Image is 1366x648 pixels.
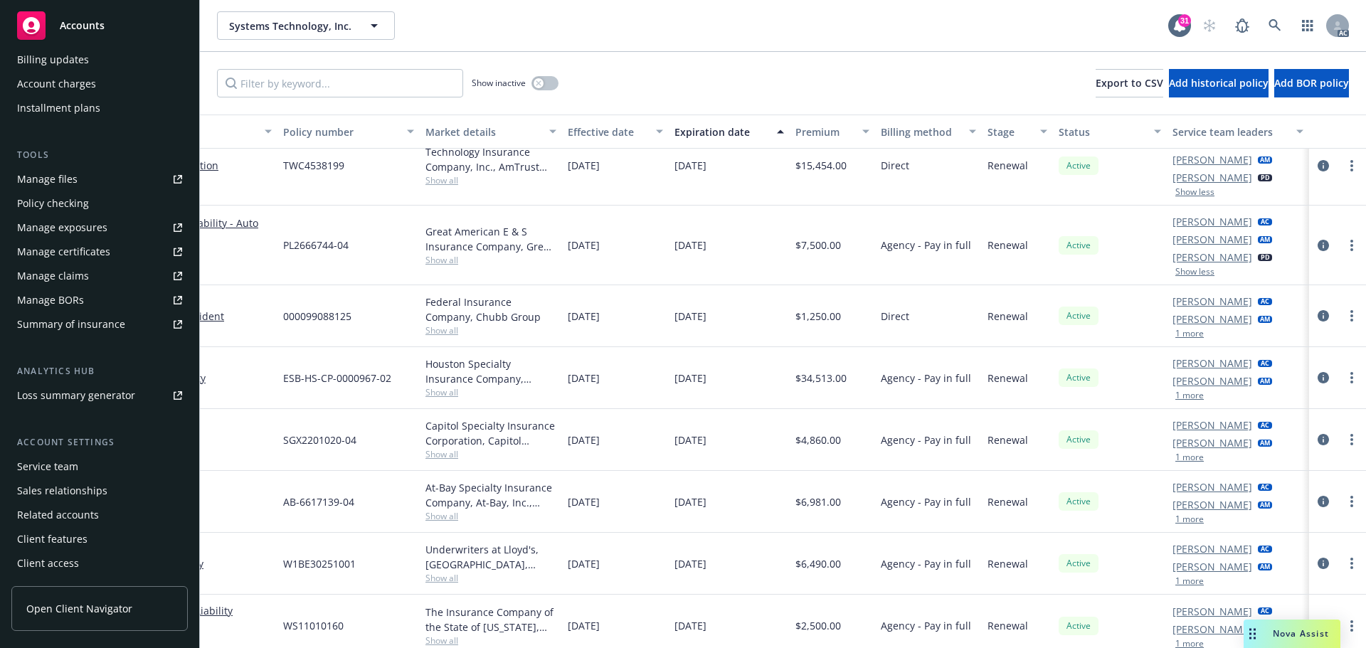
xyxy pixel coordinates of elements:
div: Related accounts [17,504,99,526]
span: Nova Assist [1273,627,1329,639]
span: Renewal [988,618,1028,633]
div: Installment plans [17,97,100,119]
a: Billing updates [11,48,188,71]
button: 1 more [1175,639,1204,648]
span: ESB-HS-CP-0000967-02 [283,371,391,386]
div: Capitol Specialty Insurance Corporation, Capitol Indemnity Corporation, Brown & Riding Insurance ... [425,418,556,448]
span: Active [1064,620,1093,632]
a: [PERSON_NAME] [1172,559,1252,574]
span: Active [1064,159,1093,172]
span: $7,500.00 [795,238,841,253]
span: [DATE] [568,618,600,633]
button: 1 more [1175,515,1204,524]
span: Show all [425,634,556,647]
span: $6,490.00 [795,556,841,571]
span: Show inactive [472,77,526,89]
span: [DATE] [568,494,600,509]
a: [PERSON_NAME] [1172,170,1252,185]
a: Installment plans [11,97,188,119]
span: Agency - Pay in full [881,494,971,509]
a: Sales relationships [11,479,188,502]
span: $1,250.00 [795,309,841,324]
a: Manage files [11,168,188,191]
div: Policy number [283,124,398,139]
span: Show all [425,510,556,522]
a: circleInformation [1315,493,1332,510]
a: more [1343,157,1360,174]
span: AB-6617139-04 [283,494,354,509]
span: [DATE] [674,618,706,633]
div: 31 [1178,14,1191,27]
span: Systems Technology, Inc. [229,18,352,33]
a: Service team [11,455,188,478]
a: Accounts [11,6,188,46]
a: Report a Bug [1228,11,1256,40]
span: Agency - Pay in full [881,432,971,447]
span: Renewal [988,309,1028,324]
div: Service team leaders [1172,124,1288,139]
span: [DATE] [568,556,600,571]
button: Service team leaders [1167,115,1309,149]
span: Add historical policy [1169,76,1269,90]
div: Houston Specialty Insurance Company, Houston Specialty Insurance Company, CRC Group [425,356,556,386]
span: Active [1064,433,1093,446]
div: Policy checking [17,192,89,215]
button: Billing method [875,115,982,149]
a: [PERSON_NAME] [1172,232,1252,247]
button: Policy number [277,115,420,149]
a: Start snowing [1195,11,1224,40]
span: Renewal [988,556,1028,571]
span: Show all [425,572,556,584]
span: Show all [425,386,556,398]
a: more [1343,555,1360,572]
a: [PERSON_NAME] [1172,312,1252,326]
button: 1 more [1175,391,1204,400]
span: $34,513.00 [795,371,847,386]
a: [PERSON_NAME] [1172,622,1252,637]
span: Show all [425,324,556,336]
div: Manage certificates [17,240,110,263]
a: [PERSON_NAME] [1172,250,1252,265]
div: The Insurance Company of the State of [US_STATE], AIG [425,605,556,634]
span: W1BE30251001 [283,556,356,571]
div: Manage files [17,168,78,191]
a: circleInformation [1315,555,1332,572]
div: Great American E & S Insurance Company, Great American Insurance Group, CRC Group [425,224,556,254]
a: [PERSON_NAME] [1172,373,1252,388]
span: Show all [425,254,556,266]
a: [PERSON_NAME] [1172,435,1252,450]
span: WS11010160 [283,618,344,633]
div: Status [1059,124,1145,139]
span: [DATE] [674,309,706,324]
div: Market details [425,124,541,139]
a: [PERSON_NAME] [1172,294,1252,309]
button: Expiration date [669,115,790,149]
a: Manage exposures [11,216,188,239]
button: Show less [1175,267,1214,276]
span: Active [1064,371,1093,384]
div: Analytics hub [11,364,188,378]
a: [PERSON_NAME] [1172,152,1252,167]
button: Show less [1175,188,1214,196]
a: more [1343,493,1360,510]
button: Effective date [562,115,669,149]
span: Open Client Navigator [26,601,132,616]
div: Billing method [881,124,960,139]
span: [DATE] [674,432,706,447]
div: Manage claims [17,265,89,287]
span: SGX2201020-04 [283,432,356,447]
button: 1 more [1175,453,1204,462]
span: $6,981.00 [795,494,841,509]
a: Related accounts [11,504,188,526]
div: Loss summary generator [17,384,135,407]
a: [PERSON_NAME] [1172,356,1252,371]
div: Tools [11,148,188,162]
a: more [1343,617,1360,634]
span: Active [1064,557,1093,570]
div: Client features [17,528,88,551]
span: Active [1064,309,1093,322]
a: [PERSON_NAME] [1172,497,1252,512]
div: Federal Insurance Company, Chubb Group [425,294,556,324]
a: more [1343,307,1360,324]
span: Export to CSV [1096,76,1163,90]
